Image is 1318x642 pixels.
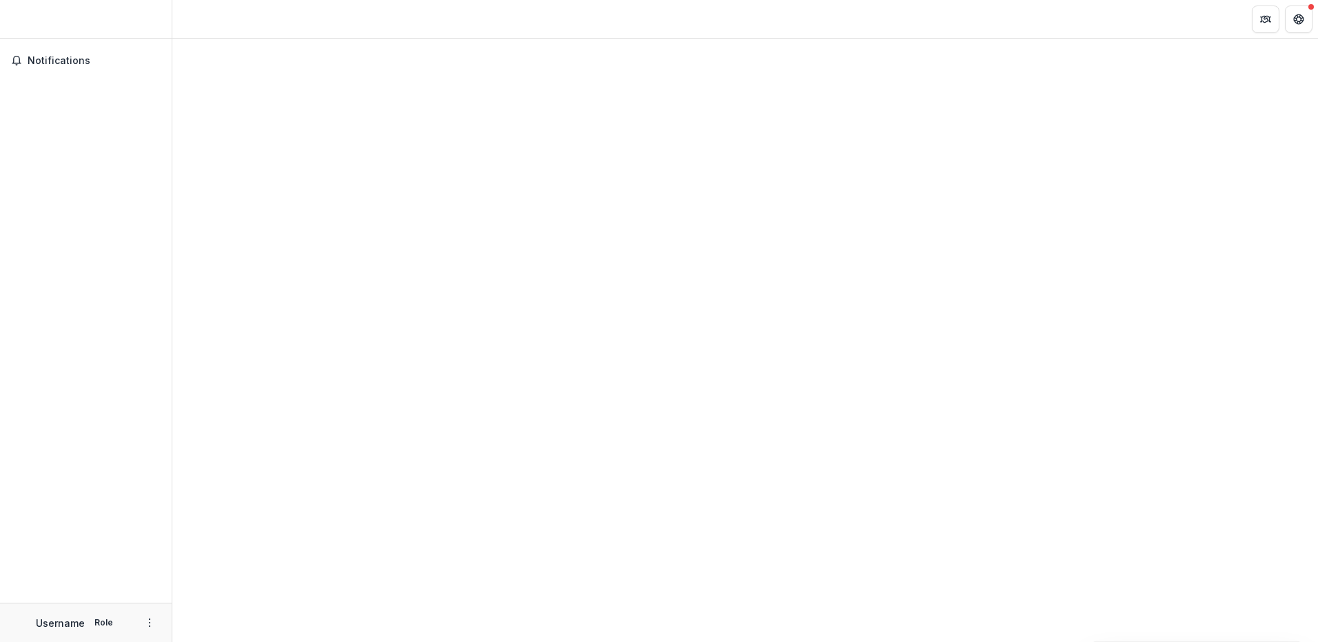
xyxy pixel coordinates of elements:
[28,55,161,67] span: Notifications
[90,617,117,629] p: Role
[1285,6,1312,33] button: Get Help
[141,614,158,631] button: More
[36,616,85,630] p: Username
[6,50,166,72] button: Notifications
[1252,6,1279,33] button: Partners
